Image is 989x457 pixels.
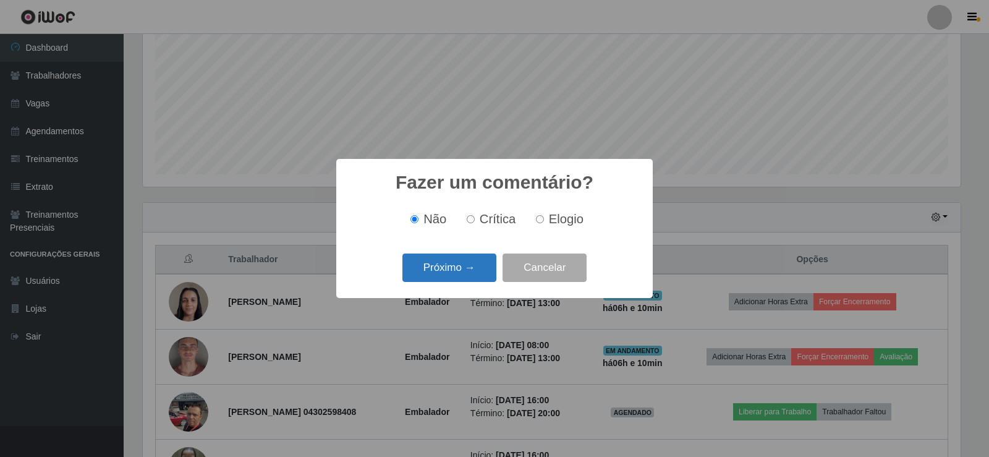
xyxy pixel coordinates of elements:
span: Crítica [480,212,516,226]
button: Próximo → [402,254,496,283]
input: Elogio [536,215,544,223]
input: Não [410,215,418,223]
button: Cancelar [503,254,587,283]
h2: Fazer um comentário? [396,171,593,194]
span: Elogio [549,212,584,226]
span: Não [423,212,446,226]
input: Crítica [467,215,475,223]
